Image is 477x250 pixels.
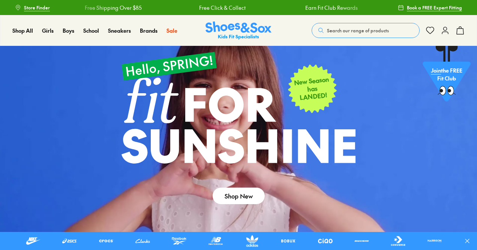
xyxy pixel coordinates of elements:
a: Shop New [213,188,265,204]
a: Sneakers [108,27,131,35]
a: Jointhe FREE Fit Club [423,45,471,106]
a: School [83,27,99,35]
a: Store Finder [15,1,50,14]
span: Brands [140,27,157,34]
a: Brands [140,27,157,35]
a: Boys [63,27,74,35]
a: Sale [166,27,177,35]
a: Free Shipping Over $85 [84,4,141,12]
span: Sneakers [108,27,131,34]
a: Earn Fit Club Rewards [304,4,357,12]
span: Shop All [12,27,33,34]
p: the FREE Fit Club [423,61,471,88]
a: Shoes & Sox [205,21,271,40]
span: Store Finder [24,4,50,11]
a: Free Click & Collect [198,4,245,12]
span: Sale [166,27,177,34]
button: Search our range of products [312,23,420,38]
img: SNS_Logo_Responsive.svg [205,21,271,40]
a: Shop All [12,27,33,35]
span: Girls [42,27,54,34]
span: Join [431,67,441,74]
span: Search our range of products [327,27,389,34]
span: School [83,27,99,34]
span: Boys [63,27,74,34]
a: Girls [42,27,54,35]
span: Book a FREE Expert Fitting [407,4,462,11]
a: Book a FREE Expert Fitting [398,1,462,14]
